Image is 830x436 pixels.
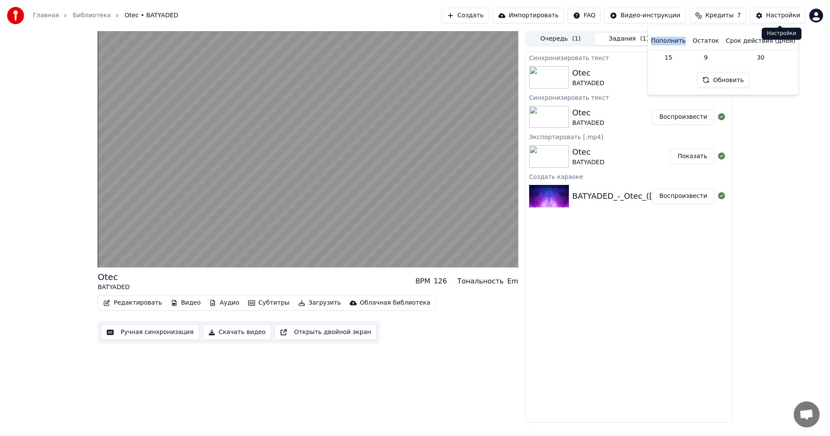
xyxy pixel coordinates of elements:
[722,32,799,50] th: Срок действия (дней)
[7,7,24,24] img: youka
[526,92,732,102] div: Синхронизировать текст
[722,50,799,65] td: 30
[124,11,178,20] span: Otec • BATYADED
[595,33,663,45] button: Задания
[572,107,604,119] div: Otec
[203,325,271,340] button: Скачать видео
[572,35,581,43] span: ( 1 )
[33,11,178,20] nav: breadcrumb
[526,171,732,181] div: Создать караоке
[689,32,722,50] th: Остаток
[572,158,604,167] div: BATYADED
[766,11,800,20] div: Настройки
[762,28,801,40] div: Настройки
[457,276,504,286] div: Тональность
[572,79,604,88] div: BATYADED
[98,271,130,283] div: Otec
[167,297,204,309] button: Видео
[572,190,778,202] div: BATYADED_-_Otec_([DOMAIN_NAME])[music+vocals]
[572,146,604,158] div: Otec
[652,109,715,125] button: Воспроизвести
[572,67,604,79] div: Otec
[493,8,565,23] button: Импортировать
[670,149,715,164] button: Показать
[640,35,649,43] span: ( 1 )
[295,297,345,309] button: Загрузить
[360,299,431,307] div: Облачная библиотека
[697,72,749,88] button: Обновить
[101,325,199,340] button: Ручная синхронизация
[705,11,734,20] span: Кредиты
[415,276,430,286] div: BPM
[526,131,732,142] div: Экспортировать [.mp4]
[434,276,447,286] div: 126
[652,188,715,204] button: Воспроизвести
[737,11,741,20] span: 7
[689,50,722,65] td: 9
[100,297,166,309] button: Редактировать
[98,283,130,292] div: BATYADED
[507,276,518,286] div: Em
[794,401,820,427] div: Открытый чат
[527,33,595,45] button: Очередь
[526,52,732,63] div: Синхронизировать текст
[648,32,689,50] th: Пополнить
[245,297,293,309] button: Субтитры
[604,8,686,23] button: Видео-инструкции
[275,325,377,340] button: Открыть двойной экран
[568,8,601,23] button: FAQ
[441,8,489,23] button: Создать
[206,297,243,309] button: Аудио
[572,119,604,127] div: BATYADED
[690,8,747,23] button: Кредиты7
[73,11,111,20] a: Библиотека
[648,50,689,65] td: 15
[750,8,806,23] button: Настройки
[33,11,59,20] a: Главная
